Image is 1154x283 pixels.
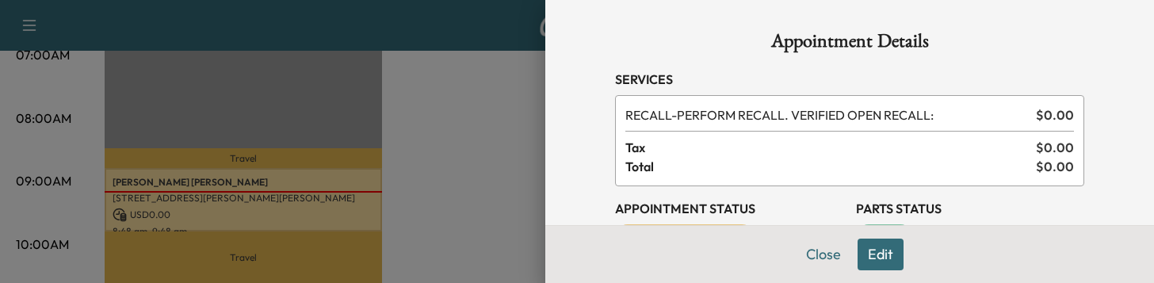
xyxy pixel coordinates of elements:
button: Close [796,239,851,270]
span: Total [625,157,1036,176]
h3: Services [615,70,1084,89]
span: $ 0.00 [1036,138,1074,157]
h3: Parts Status [856,199,1084,218]
span: PERFORM RECALL. VERIFIED OPEN RECALL: [625,105,1030,124]
span: $ 0.00 [1036,105,1074,124]
h3: Appointment Status [615,199,843,218]
span: $ 0.00 [1036,157,1074,176]
button: Edit [858,239,904,270]
h1: Appointment Details [615,32,1084,57]
span: Tax [625,138,1036,157]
